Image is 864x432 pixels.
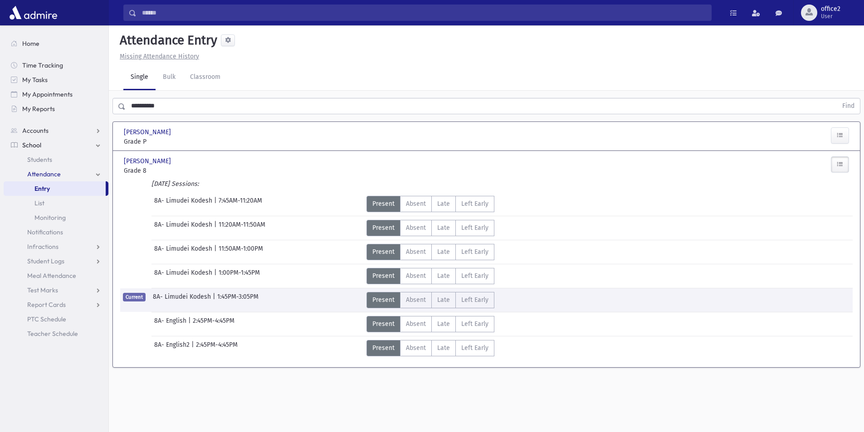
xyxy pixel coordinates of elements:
[27,315,66,323] span: PTC Schedule
[4,181,106,196] a: Entry
[406,223,426,233] span: Absent
[219,196,262,212] span: 7:45AM-11:20AM
[366,244,494,260] div: AttTypes
[27,330,78,338] span: Teacher Schedule
[22,61,63,69] span: Time Tracking
[22,90,73,98] span: My Appointments
[4,225,108,239] a: Notifications
[214,268,219,284] span: |
[151,180,199,188] i: [DATE] Sessions:
[366,268,494,284] div: AttTypes
[219,244,263,260] span: 11:50AM-1:00PM
[406,295,426,305] span: Absent
[183,65,228,90] a: Classroom
[124,166,237,175] span: Grade 8
[154,316,188,332] span: 8A- English
[7,4,59,22] img: AdmirePro
[461,271,488,281] span: Left Early
[821,13,840,20] span: User
[406,343,426,353] span: Absent
[4,196,108,210] a: List
[22,76,48,84] span: My Tasks
[27,286,58,294] span: Test Marks
[154,196,214,212] span: 8A- Limudei Kodesh
[437,295,450,305] span: Late
[461,247,488,257] span: Left Early
[34,184,50,193] span: Entry
[406,271,426,281] span: Absent
[154,220,214,236] span: 8A- Limudei Kodesh
[22,39,39,48] span: Home
[4,297,108,312] a: Report Cards
[837,98,860,114] button: Find
[4,58,108,73] a: Time Tracking
[214,220,219,236] span: |
[372,247,395,257] span: Present
[27,170,61,178] span: Attendance
[437,271,450,281] span: Late
[34,214,66,222] span: Monitoring
[217,292,259,308] span: 1:45PM-3:05PM
[213,292,217,308] span: |
[437,319,450,329] span: Late
[214,196,219,212] span: |
[22,105,55,113] span: My Reports
[137,5,711,21] input: Search
[27,301,66,309] span: Report Cards
[27,272,76,280] span: Meal Attendance
[4,312,108,326] a: PTC Schedule
[27,155,52,164] span: Students
[196,340,238,356] span: 2:45PM-4:45PM
[366,220,494,236] div: AttTypes
[188,316,193,332] span: |
[154,340,191,356] span: 8A- English2
[4,152,108,167] a: Students
[156,65,183,90] a: Bulk
[124,137,237,146] span: Grade P
[4,73,108,87] a: My Tasks
[153,292,213,308] span: 8A- Limudei Kodesh
[219,220,265,236] span: 11:20AM-11:50AM
[366,340,494,356] div: AttTypes
[406,319,426,329] span: Absent
[461,319,488,329] span: Left Early
[193,316,234,332] span: 2:45PM-4:45PM
[27,228,63,236] span: Notifications
[4,87,108,102] a: My Appointments
[4,210,108,225] a: Monitoring
[4,138,108,152] a: School
[4,239,108,254] a: Infractions
[372,343,395,353] span: Present
[4,254,108,268] a: Student Logs
[437,343,450,353] span: Late
[4,123,108,138] a: Accounts
[27,257,64,265] span: Student Logs
[4,167,108,181] a: Attendance
[461,199,488,209] span: Left Early
[4,36,108,51] a: Home
[372,223,395,233] span: Present
[124,127,173,137] span: [PERSON_NAME]
[437,247,450,257] span: Late
[120,53,199,60] u: Missing Attendance History
[219,268,260,284] span: 1:00PM-1:45PM
[214,244,219,260] span: |
[372,319,395,329] span: Present
[406,247,426,257] span: Absent
[821,5,840,13] span: office2
[123,293,146,301] span: Current
[366,292,494,308] div: AttTypes
[27,243,59,251] span: Infractions
[406,199,426,209] span: Absent
[154,244,214,260] span: 8A- Limudei Kodesh
[461,295,488,305] span: Left Early
[154,268,214,284] span: 8A- Limudei Kodesh
[366,196,494,212] div: AttTypes
[123,65,156,90] a: Single
[124,156,173,166] span: [PERSON_NAME]
[4,326,108,341] a: Teacher Schedule
[34,199,44,207] span: List
[116,33,217,48] h5: Attendance Entry
[372,199,395,209] span: Present
[372,271,395,281] span: Present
